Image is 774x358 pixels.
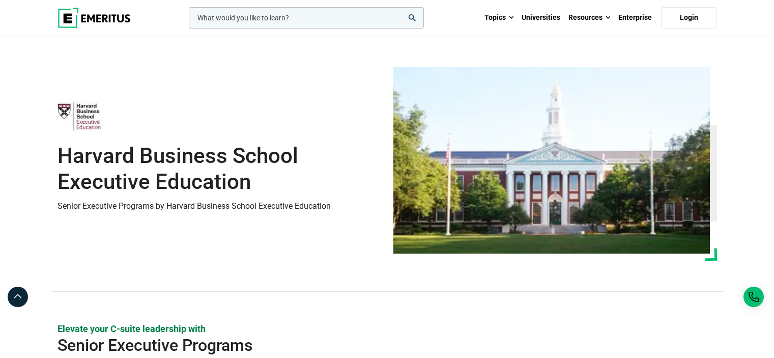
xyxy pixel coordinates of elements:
[189,7,424,29] input: woocommerce-product-search-field-0
[58,322,717,335] p: Elevate your C-suite leadership with
[58,102,144,131] img: Harvard Business School Executive Education
[393,67,710,254] img: Harvard Business School Executive Education
[58,335,651,355] h2: Senior Executive Programs
[58,143,381,195] h1: Harvard Business School Executive Education
[58,200,381,213] p: Senior Executive Programs by Harvard Business School Executive Education
[661,7,717,29] a: Login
